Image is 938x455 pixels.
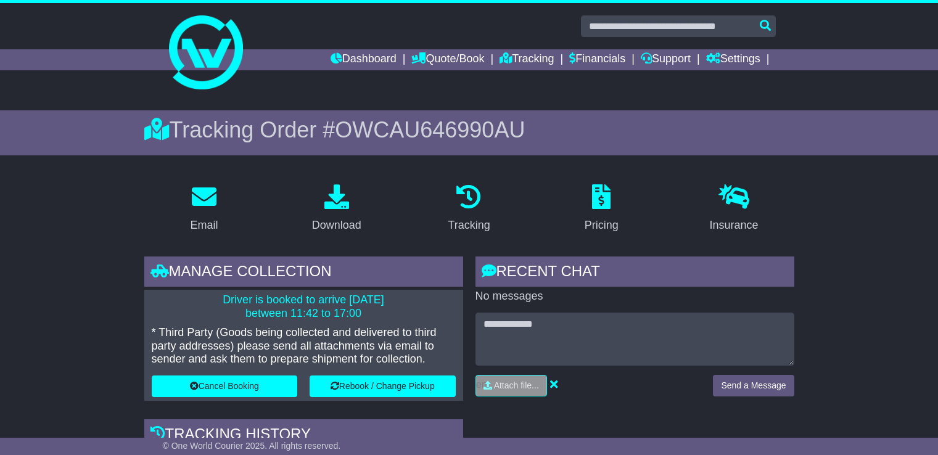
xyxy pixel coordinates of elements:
[569,49,625,70] a: Financials
[440,180,498,238] a: Tracking
[448,217,490,234] div: Tracking
[310,375,456,397] button: Rebook / Change Pickup
[411,49,484,70] a: Quote/Book
[710,217,759,234] div: Insurance
[641,49,691,70] a: Support
[152,326,456,366] p: * Third Party (Goods being collected and delivered to third party addresses) please send all atta...
[163,441,341,451] span: © One World Courier 2025. All rights reserved.
[312,217,361,234] div: Download
[585,217,619,234] div: Pricing
[182,180,226,238] a: Email
[152,293,456,320] p: Driver is booked to arrive [DATE] between 11:42 to 17:00
[335,117,525,142] span: OWCAU646990AU
[144,419,463,453] div: Tracking history
[706,49,760,70] a: Settings
[713,375,794,396] button: Send a Message
[475,256,794,290] div: RECENT CHAT
[144,256,463,290] div: Manage collection
[702,180,767,238] a: Insurance
[331,49,397,70] a: Dashboard
[304,180,369,238] a: Download
[144,117,794,143] div: Tracking Order #
[500,49,554,70] a: Tracking
[152,375,298,397] button: Cancel Booking
[190,217,218,234] div: Email
[577,180,627,238] a: Pricing
[475,290,794,303] p: No messages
